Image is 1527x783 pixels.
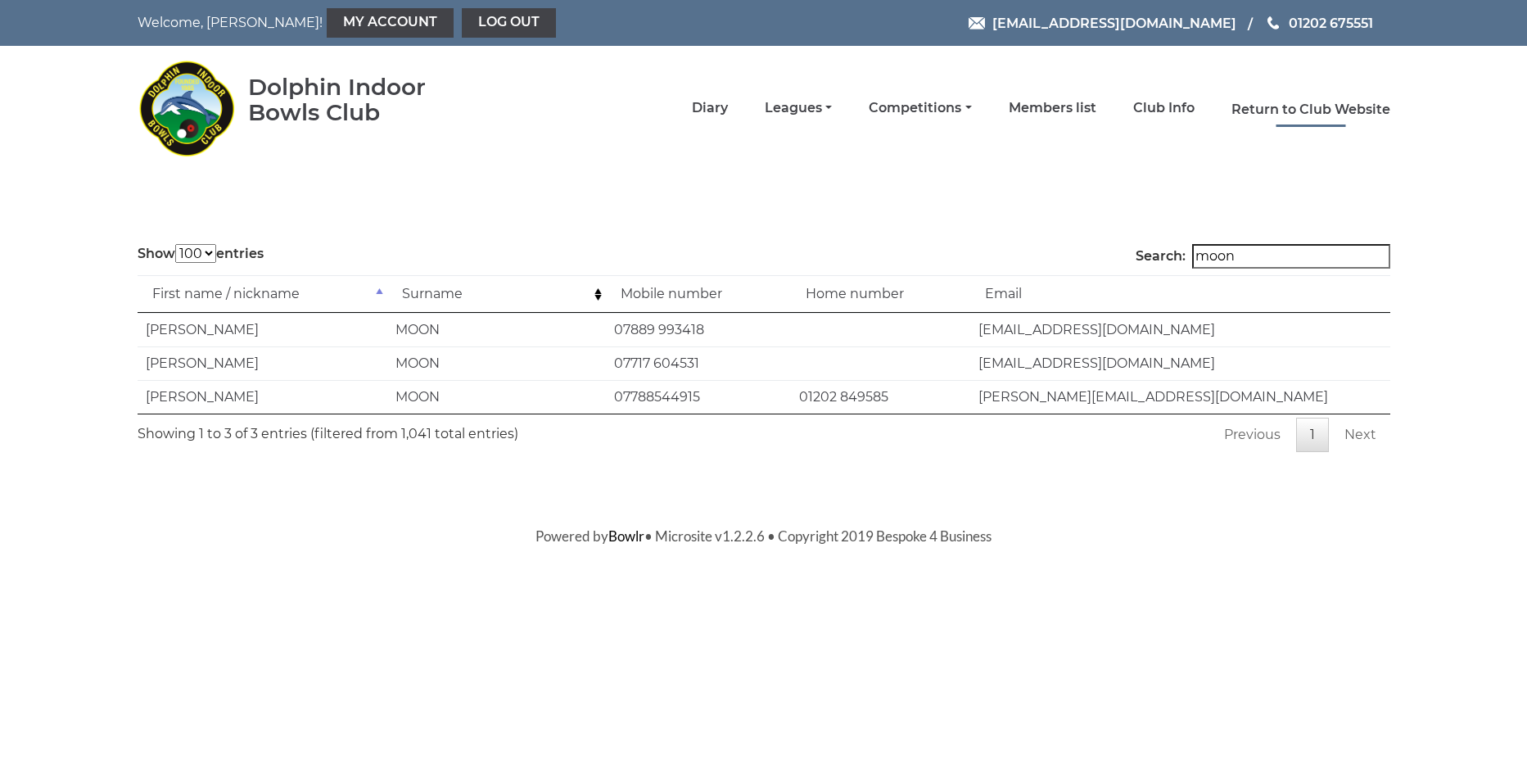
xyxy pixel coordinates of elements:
[535,527,992,545] span: Powered by • Microsite v1.2.2.6 • Copyright 2019 Bespoke 4 Business
[138,51,236,165] img: Dolphin Indoor Bowls Club
[1265,13,1373,34] a: Phone us 01202 675551
[1231,101,1390,119] a: Return to Club Website
[175,244,216,263] select: Showentries
[1296,418,1329,452] a: 1
[248,75,478,125] div: Dolphin Indoor Bowls Club
[969,17,985,29] img: Email
[327,8,454,38] a: My Account
[606,313,791,346] td: 07889 993418
[138,313,387,346] td: [PERSON_NAME]
[970,380,1390,414] td: [PERSON_NAME][EMAIL_ADDRESS][DOMAIN_NAME]
[606,346,791,380] td: 07717 604531
[138,244,264,264] label: Show entries
[791,275,970,313] td: Home number
[138,380,387,414] td: [PERSON_NAME]
[791,380,970,414] td: 01202 849585
[387,380,606,414] td: MOON
[1267,16,1279,29] img: Phone us
[138,346,387,380] td: [PERSON_NAME]
[138,275,387,313] td: First name / nickname: activate to sort column descending
[387,313,606,346] td: MOON
[970,275,1390,313] td: Email
[1009,99,1096,117] a: Members list
[138,414,518,444] div: Showing 1 to 3 of 3 entries (filtered from 1,041 total entries)
[606,275,791,313] td: Mobile number
[1136,244,1390,269] label: Search:
[1210,418,1294,452] a: Previous
[765,99,832,117] a: Leagues
[1133,99,1195,117] a: Club Info
[692,99,728,117] a: Diary
[1330,418,1390,452] a: Next
[138,8,645,38] nav: Welcome, [PERSON_NAME]!
[1289,15,1373,30] span: 01202 675551
[970,313,1390,346] td: [EMAIL_ADDRESS][DOMAIN_NAME]
[969,13,1236,34] a: Email [EMAIL_ADDRESS][DOMAIN_NAME]
[387,275,606,313] td: Surname: activate to sort column ascending
[608,527,644,545] a: Bowlr
[1192,244,1390,269] input: Search:
[606,380,791,414] td: 07788544915
[462,8,556,38] a: Log out
[869,99,971,117] a: Competitions
[387,346,606,380] td: MOON
[992,15,1236,30] span: [EMAIL_ADDRESS][DOMAIN_NAME]
[970,346,1390,380] td: [EMAIL_ADDRESS][DOMAIN_NAME]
